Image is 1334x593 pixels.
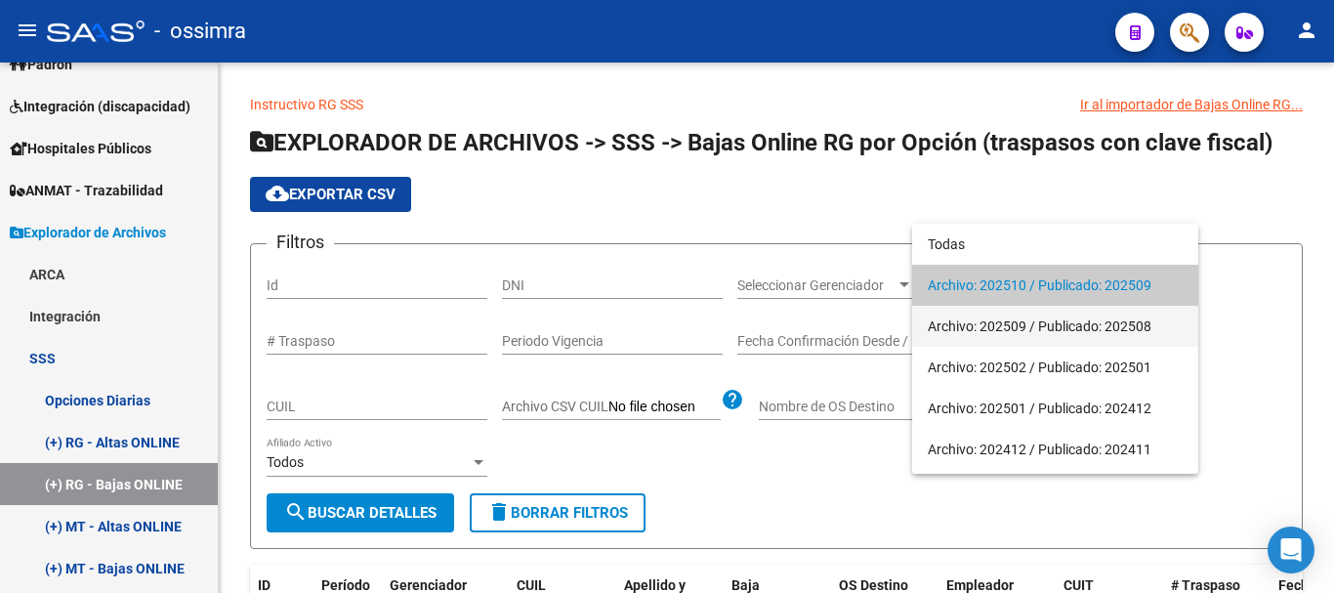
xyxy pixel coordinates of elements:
[928,347,1183,388] span: Archivo: 202502 / Publicado: 202501
[928,306,1183,347] span: Archivo: 202509 / Publicado: 202508
[1268,527,1314,573] div: Open Intercom Messenger
[928,470,1183,511] span: Archivo: 202411 / Publicado: 202410
[928,265,1183,306] span: Archivo: 202510 / Publicado: 202509
[928,224,1183,265] span: Todas
[928,429,1183,470] span: Archivo: 202412 / Publicado: 202411
[928,388,1183,429] span: Archivo: 202501 / Publicado: 202412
